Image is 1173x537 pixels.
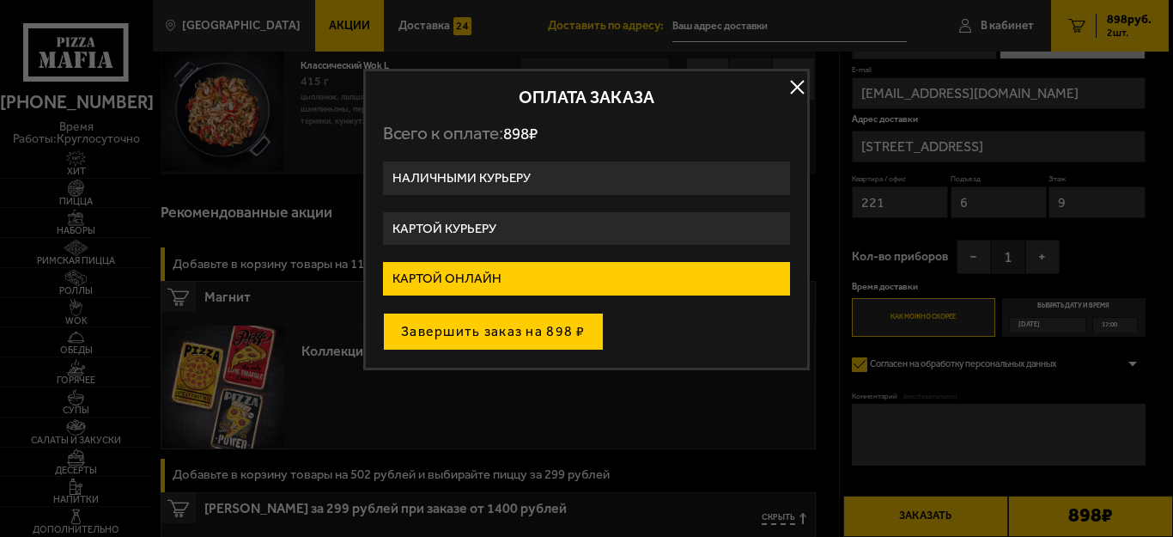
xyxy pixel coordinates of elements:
h2: Оплата заказа [383,88,790,106]
button: Завершить заказ на 898 ₽ [383,313,604,351]
p: Всего к оплате: [383,123,790,144]
label: Наличными курьеру [383,162,790,195]
label: Картой курьеру [383,212,790,246]
span: 898 ₽ [503,124,538,143]
label: Картой онлайн [383,262,790,296]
